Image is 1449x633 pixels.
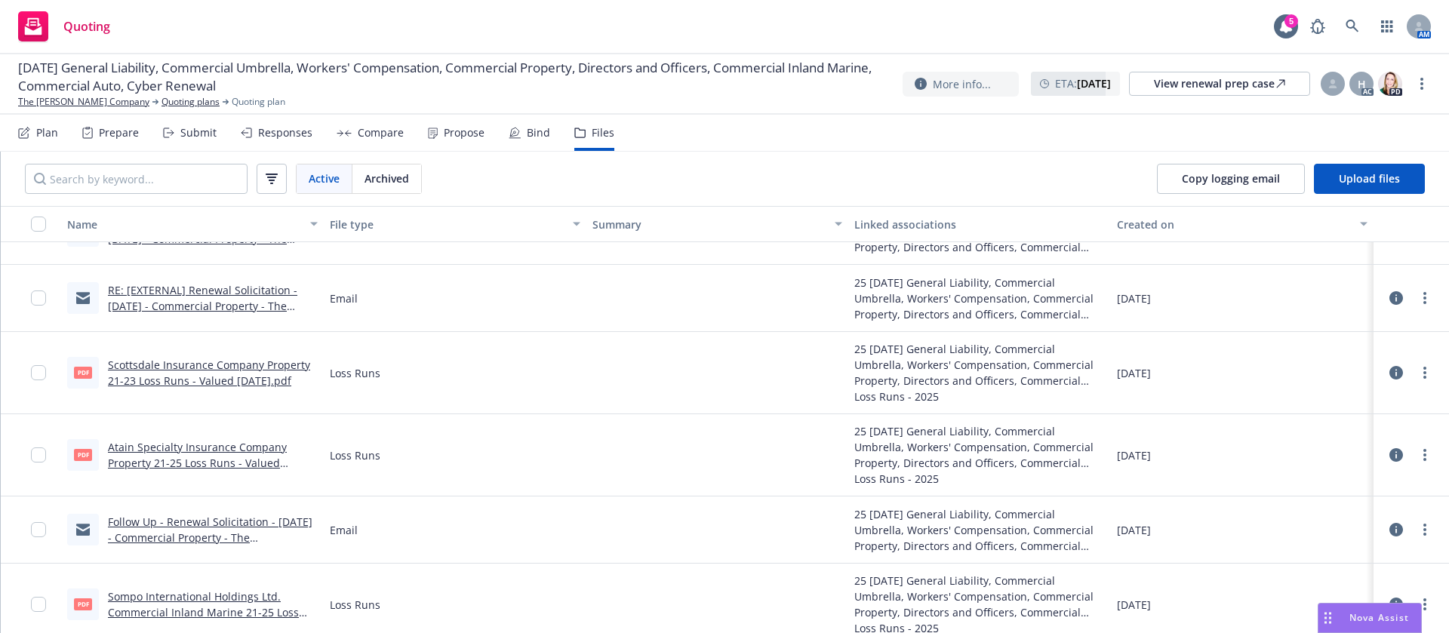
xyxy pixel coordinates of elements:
[1378,72,1402,96] img: photo
[12,5,116,48] a: Quoting
[258,127,312,139] div: Responses
[108,440,287,486] a: Atain Specialty Insurance Company Property 21-25 Loss Runs - Valued [DATE].pdf
[1129,72,1310,96] a: View renewal prep case
[36,127,58,139] div: Plan
[31,217,46,232] input: Select all
[933,76,991,92] span: More info...
[1314,164,1425,194] button: Upload files
[1117,365,1151,381] span: [DATE]
[1117,217,1351,232] div: Created on
[848,206,1111,242] button: Linked associations
[25,164,248,194] input: Search by keyword...
[365,171,409,186] span: Archived
[444,127,485,139] div: Propose
[854,423,1105,471] div: 25 [DATE] General Liability, Commercial Umbrella, Workers' Compensation, Commercial Property, Dir...
[67,217,301,232] div: Name
[1416,446,1434,464] a: more
[180,127,217,139] div: Submit
[854,573,1105,620] div: 25 [DATE] General Liability, Commercial Umbrella, Workers' Compensation, Commercial Property, Dir...
[330,447,380,463] span: Loss Runs
[1339,171,1400,186] span: Upload files
[1372,11,1402,41] a: Switch app
[592,217,826,232] div: Summary
[854,506,1105,554] div: 25 [DATE] General Liability, Commercial Umbrella, Workers' Compensation, Commercial Property, Dir...
[854,471,1105,487] div: Loss Runs - 2025
[592,127,614,139] div: Files
[330,217,564,232] div: File type
[1117,522,1151,538] span: [DATE]
[1111,206,1374,242] button: Created on
[1303,11,1333,41] a: Report a Bug
[99,127,139,139] div: Prepare
[74,598,92,610] span: pdf
[527,127,550,139] div: Bind
[232,95,285,109] span: Quoting plan
[330,597,380,613] span: Loss Runs
[1284,14,1298,28] div: 5
[854,341,1105,389] div: 25 [DATE] General Liability, Commercial Umbrella, Workers' Compensation, Commercial Property, Dir...
[1349,611,1409,624] span: Nova Assist
[854,275,1105,322] div: 25 [DATE] General Liability, Commercial Umbrella, Workers' Compensation, Commercial Property, Dir...
[1413,75,1431,93] a: more
[74,367,92,378] span: pdf
[162,95,220,109] a: Quoting plans
[330,365,380,381] span: Loss Runs
[108,515,312,576] a: Follow Up - Renewal Solicitation - [DATE] - Commercial Property - The [PERSON_NAME] Company - New...
[1077,76,1111,91] strong: [DATE]
[31,447,46,462] input: Toggle Row Selected
[1154,72,1285,95] div: View renewal prep case
[74,449,92,460] span: pdf
[1416,289,1434,307] a: more
[903,72,1019,97] button: More info...
[1182,171,1280,186] span: Copy logging email
[854,217,1105,232] div: Linked associations
[1337,11,1367,41] a: Search
[31,522,46,537] input: Toggle Row Selected
[63,20,110,32] span: Quoting
[1358,76,1366,92] span: H
[1318,604,1337,632] div: Drag to move
[309,171,340,186] span: Active
[61,206,324,242] button: Name
[1318,603,1422,633] button: Nova Assist
[108,283,300,345] a: RE: [EXTERNAL] Renewal Solicitation - [DATE] - Commercial Property - The [PERSON_NAME] Company - ...
[1117,597,1151,613] span: [DATE]
[1416,521,1434,539] a: more
[31,365,46,380] input: Toggle Row Selected
[854,389,1105,404] div: Loss Runs - 2025
[108,358,310,388] a: Scottsdale Insurance Company Property 21-23 Loss Runs - Valued [DATE].pdf
[330,290,358,306] span: Email
[31,290,46,306] input: Toggle Row Selected
[1117,447,1151,463] span: [DATE]
[31,597,46,612] input: Toggle Row Selected
[1416,595,1434,613] a: more
[586,206,849,242] button: Summary
[1117,290,1151,306] span: [DATE]
[18,59,891,95] span: [DATE] General Liability, Commercial Umbrella, Workers' Compensation, Commercial Property, Direct...
[18,95,149,109] a: The [PERSON_NAME] Company
[1157,164,1305,194] button: Copy logging email
[358,127,404,139] div: Compare
[324,206,586,242] button: File type
[1055,75,1111,91] span: ETA :
[330,522,358,538] span: Email
[1416,364,1434,382] a: more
